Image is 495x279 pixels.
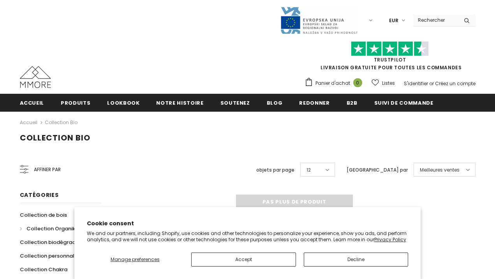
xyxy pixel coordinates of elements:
[389,17,398,25] span: EUR
[20,99,44,107] span: Accueil
[20,266,67,273] span: Collection Chakra
[374,236,406,243] a: Privacy Policy
[111,256,160,263] span: Manage preferences
[347,166,408,174] label: [GEOGRAPHIC_DATA] par
[20,208,67,222] a: Collection de bois
[45,119,78,126] a: Collection Bio
[374,99,433,107] span: Suivi de commande
[20,249,85,263] a: Collection personnalisée
[307,166,311,174] span: 12
[280,17,358,23] a: Javni Razpis
[299,99,329,107] span: Redonner
[107,94,139,111] a: Lookbook
[220,99,250,107] span: soutenez
[267,94,283,111] a: Blog
[191,253,296,267] button: Accept
[20,263,67,276] a: Collection Chakra
[305,45,476,71] span: LIVRAISON GRATUITE POUR TOUTES LES COMMANDES
[374,56,406,63] a: TrustPilot
[87,253,183,267] button: Manage preferences
[20,66,51,88] img: Cas MMORE
[156,99,203,107] span: Notre histoire
[20,222,79,235] a: Collection Organika
[429,80,434,87] span: or
[20,132,90,143] span: Collection Bio
[20,252,85,260] span: Collection personnalisée
[20,94,44,111] a: Accueil
[20,235,87,249] a: Collection biodégradable
[20,211,67,219] span: Collection de bois
[20,118,37,127] a: Accueil
[26,225,79,232] span: Collection Organika
[305,77,366,89] a: Panier d'achat 0
[347,94,358,111] a: B2B
[107,99,139,107] span: Lookbook
[61,99,90,107] span: Produits
[280,6,358,35] img: Javni Razpis
[299,94,329,111] a: Redonner
[256,166,294,174] label: objets par page
[20,239,87,246] span: Collection biodégradable
[347,99,358,107] span: B2B
[267,99,283,107] span: Blog
[156,94,203,111] a: Notre histoire
[413,14,458,26] input: Search Site
[315,79,350,87] span: Panier d'achat
[34,165,61,174] span: Affiner par
[435,80,476,87] a: Créez un compte
[87,230,409,242] p: We and our partners, including Shopify, use cookies and other technologies to personalize your ex...
[372,76,395,90] a: Listes
[374,94,433,111] a: Suivi de commande
[304,253,409,267] button: Decline
[87,219,409,228] h2: Cookie consent
[353,78,362,87] span: 0
[404,80,428,87] a: S'identifier
[351,41,429,56] img: Faites confiance aux étoiles pilotes
[420,166,460,174] span: Meilleures ventes
[61,94,90,111] a: Produits
[382,79,395,87] span: Listes
[220,94,250,111] a: soutenez
[20,191,59,199] span: Catégories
